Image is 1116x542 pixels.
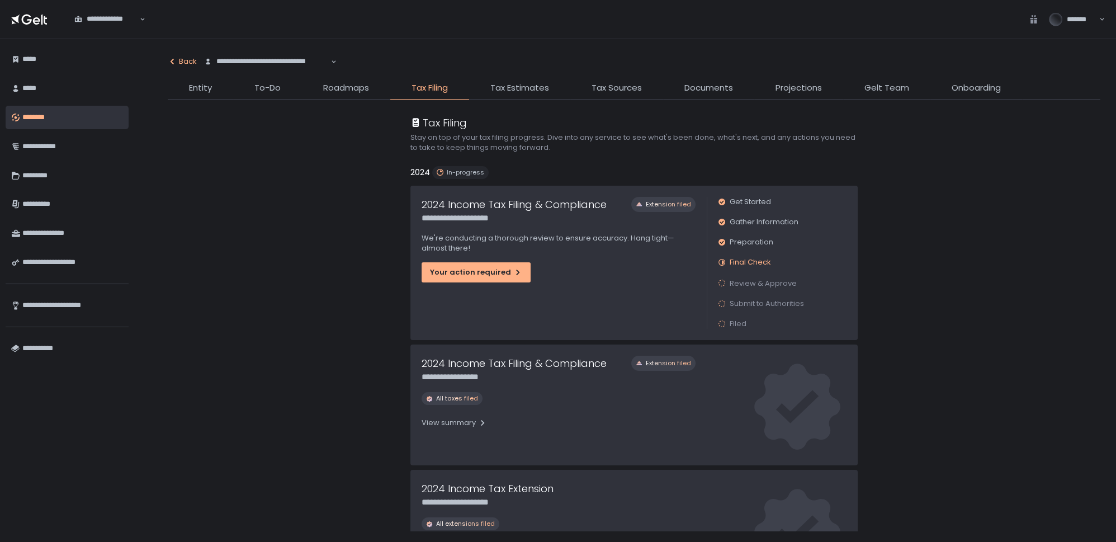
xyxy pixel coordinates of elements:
[422,414,487,432] button: View summary
[490,82,549,95] span: Tax Estimates
[74,24,139,35] input: Search for option
[447,168,484,177] span: In-progress
[422,418,487,428] div: View summary
[323,82,369,95] span: Roadmaps
[410,115,467,130] div: Tax Filing
[422,262,531,282] button: Your action required
[730,217,798,227] span: Gather Information
[730,197,771,207] span: Get Started
[436,520,495,528] span: All extensions filed
[952,82,1001,95] span: Onboarding
[168,56,197,67] div: Back
[422,356,607,371] h1: 2024 Income Tax Filing & Compliance
[189,82,212,95] span: Entity
[67,8,145,31] div: Search for option
[730,257,771,267] span: Final Check
[197,50,337,73] div: Search for option
[592,82,642,95] span: Tax Sources
[646,359,691,367] span: Extension filed
[430,267,522,277] div: Your action required
[422,197,607,212] h1: 2024 Income Tax Filing & Compliance
[412,82,448,95] span: Tax Filing
[864,82,909,95] span: Gelt Team
[410,133,858,153] h2: Stay on top of your tax filing progress. Dive into any service to see what's been done, what's ne...
[646,200,691,209] span: Extension filed
[684,82,733,95] span: Documents
[204,67,330,78] input: Search for option
[254,82,281,95] span: To-Do
[730,237,773,247] span: Preparation
[730,278,797,289] span: Review & Approve
[422,481,554,496] h1: 2024 Income Tax Extension
[410,166,430,179] h2: 2024
[436,394,478,403] span: All taxes filed
[730,299,804,309] span: Submit to Authorities
[730,319,746,329] span: Filed
[422,233,696,253] p: We're conducting a thorough review to ensure accuracy. Hang tight—almost there!
[168,50,197,73] button: Back
[775,82,822,95] span: Projections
